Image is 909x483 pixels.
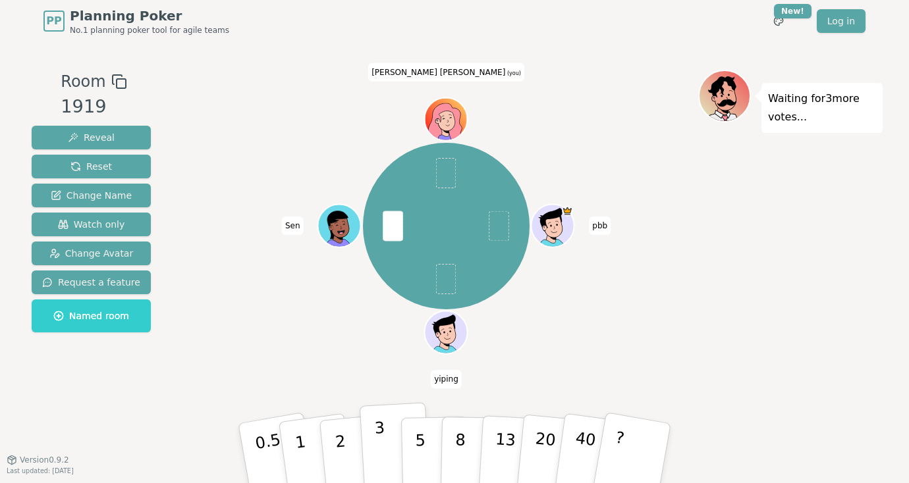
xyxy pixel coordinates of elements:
div: New! [774,4,812,18]
p: Waiting for 3 more votes... [768,89,876,126]
button: Reset [32,155,151,178]
span: Version 0.9.2 [20,455,69,465]
div: 1919 [61,93,126,120]
span: Room [61,70,105,93]
span: Click to change your name [589,216,611,235]
button: Click to change your avatar [426,99,466,140]
span: Click to change your name [431,370,462,389]
a: PPPlanning PokerNo.1 planning poker tool for agile teams [43,7,229,36]
button: New! [767,9,790,33]
span: Named room [53,309,129,322]
span: Change Avatar [49,247,134,260]
span: pbb is the host [563,206,573,216]
span: No.1 planning poker tool for agile teams [70,25,229,36]
button: Named room [32,299,151,332]
span: (you) [505,70,521,76]
button: Change Avatar [32,241,151,265]
span: Planning Poker [70,7,229,25]
span: Click to change your name [282,216,304,235]
span: Last updated: [DATE] [7,467,74,474]
span: PP [46,13,61,29]
span: Reveal [68,131,115,144]
button: Version0.9.2 [7,455,69,465]
button: Watch only [32,213,151,236]
span: Click to change your name [368,63,524,82]
span: Request a feature [42,276,140,289]
span: Watch only [58,218,125,231]
span: Reset [70,160,112,173]
span: Change Name [51,189,132,202]
button: Change Name [32,184,151,207]
a: Log in [817,9,866,33]
button: Request a feature [32,270,151,294]
button: Reveal [32,126,151,149]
